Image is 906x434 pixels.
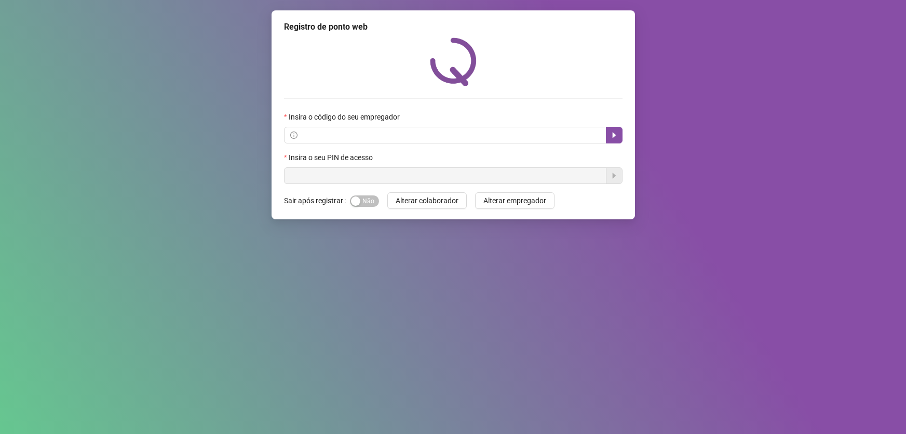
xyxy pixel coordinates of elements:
label: Insira o código do seu empregador [284,111,407,123]
span: info-circle [290,131,298,139]
button: Alterar empregador [475,192,555,209]
label: Sair após registrar [284,192,350,209]
button: Alterar colaborador [387,192,467,209]
span: caret-right [610,131,618,139]
img: QRPoint [430,37,477,86]
div: Registro de ponto web [284,21,623,33]
span: Alterar colaborador [396,195,458,206]
label: Insira o seu PIN de acesso [284,152,380,163]
span: Alterar empregador [483,195,546,206]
